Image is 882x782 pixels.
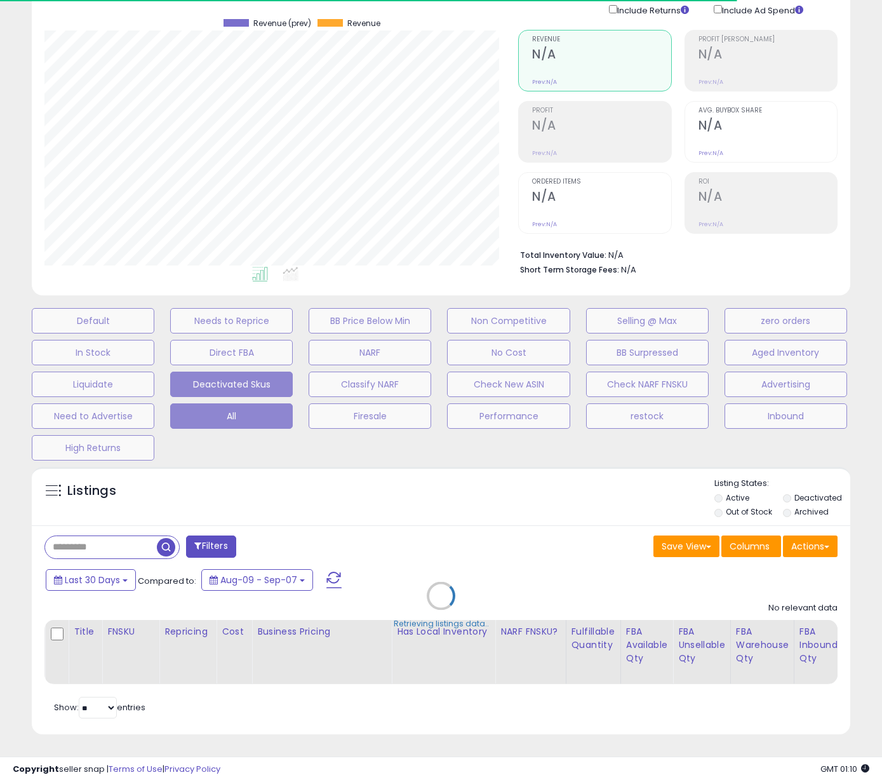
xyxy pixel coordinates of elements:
h2: N/A [698,118,837,135]
button: Non Competitive [447,308,570,334]
small: Prev: N/A [698,149,723,157]
button: Check NARF FNSKU [586,372,709,397]
button: Advertising [725,372,847,397]
small: Prev: N/A [698,78,723,86]
small: Prev: N/A [532,220,557,228]
span: 2025-10-8 01:10 GMT [820,763,869,775]
div: seller snap | | [13,764,220,776]
button: Check New ASIN [447,372,570,397]
li: N/A [520,246,828,262]
button: No Cost [447,340,570,365]
button: High Returns [32,435,154,461]
span: Profit [532,107,671,114]
strong: Copyright [13,763,59,775]
button: restock [586,403,709,429]
button: All [170,403,293,429]
a: Terms of Use [109,763,163,775]
a: Privacy Policy [164,763,220,775]
button: Liquidate [32,372,154,397]
div: Retrieving listings data.. [394,618,489,630]
button: Inbound [725,403,847,429]
button: Deactivated Skus [170,372,293,397]
button: zero orders [725,308,847,334]
button: Firesale [309,403,431,429]
b: Short Term Storage Fees: [520,264,619,275]
h2: N/A [532,47,671,64]
button: NARF [309,340,431,365]
button: Default [32,308,154,334]
span: Revenue (prev) [253,19,311,28]
button: Aged Inventory [725,340,847,365]
h2: N/A [532,118,671,135]
span: Revenue [532,36,671,43]
span: Ordered Items [532,179,671,185]
button: In Stock [32,340,154,365]
h2: N/A [698,189,837,206]
button: Classify NARF [309,372,431,397]
small: Prev: N/A [698,220,723,228]
div: Include Returns [599,3,704,17]
span: Profit [PERSON_NAME] [698,36,837,43]
small: Prev: N/A [532,149,557,157]
span: ROI [698,179,837,185]
span: N/A [621,264,636,276]
button: Need to Advertise [32,403,154,429]
span: Avg. Buybox Share [698,107,837,114]
button: Performance [447,403,570,429]
b: Total Inventory Value: [520,250,606,260]
span: Revenue [347,19,380,28]
h2: N/A [532,189,671,206]
div: Include Ad Spend [704,3,824,17]
small: Prev: N/A [532,78,557,86]
button: Needs to Reprice [170,308,293,334]
button: BB Price Below Min [309,308,431,334]
button: Direct FBA [170,340,293,365]
h2: N/A [698,47,837,64]
button: Selling @ Max [586,308,709,334]
button: BB Surpressed [586,340,709,365]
